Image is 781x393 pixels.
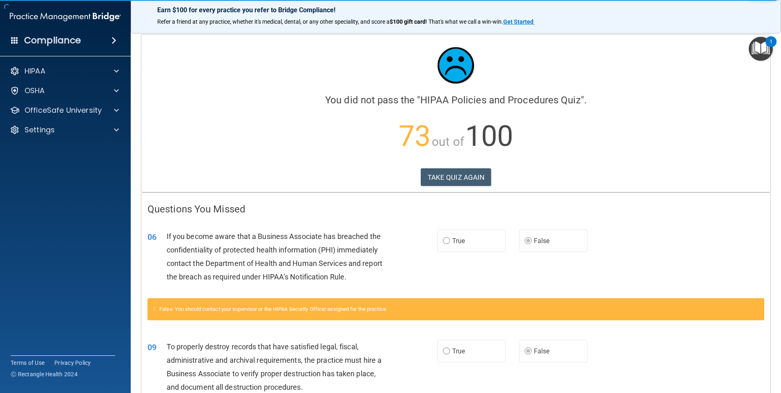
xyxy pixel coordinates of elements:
button: Open Resource Center, 1 new notification [749,37,773,61]
span: False. You should contact your supervisor or the HIPAA Security Officer assigned for the practice. [159,306,387,312]
strong: $100 gift card [390,18,426,25]
p: OfficeSafe University [25,105,102,115]
span: 100 [465,119,513,153]
span: False [534,237,550,245]
span: 09 [147,342,156,352]
span: out of [432,134,464,149]
div: 1 [770,42,772,52]
strong: Get Started [503,18,533,25]
span: 06 [147,232,156,242]
span: False [534,347,550,355]
input: True [443,238,450,244]
span: Refer a friend at any practice, whether it's medical, dental, or any other speciality, and score a [157,18,390,25]
input: False [524,348,532,355]
span: True [452,237,465,245]
img: sad_face.ecc698e2.jpg [431,41,480,90]
a: OfficeSafe University [10,105,119,115]
a: OSHA [10,86,119,96]
input: False [524,238,532,244]
span: HIPAA Policies and Procedures Quiz [420,94,580,106]
input: True [443,348,450,355]
span: To properly destroy records that have satisfied legal, fiscal, administrative and archival requir... [167,342,382,392]
span: 73 [399,119,431,153]
p: Earn $100 for every practice you refer to Bridge Compliance! [157,6,754,14]
img: PMB logo [10,9,121,25]
span: ! That's what we call a win-win. [426,18,503,25]
a: Terms of Use [11,359,45,367]
h4: You did not pass the " ". [147,95,764,105]
h4: Compliance [24,35,81,46]
p: OSHA [25,86,45,96]
a: Get Started [503,18,535,25]
p: Settings [25,125,55,135]
a: HIPAA [10,66,119,76]
button: TAKE QUIZ AGAIN [421,168,491,186]
span: True [452,347,465,355]
a: Settings [10,125,119,135]
span: If you become aware that a Business Associate has breached the confidentiality of protected healt... [167,232,382,281]
span: Ⓒ Rectangle Health 2024 [11,370,78,378]
p: HIPAA [25,66,45,76]
a: Privacy Policy [54,359,91,367]
h4: Questions You Missed [147,204,764,214]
